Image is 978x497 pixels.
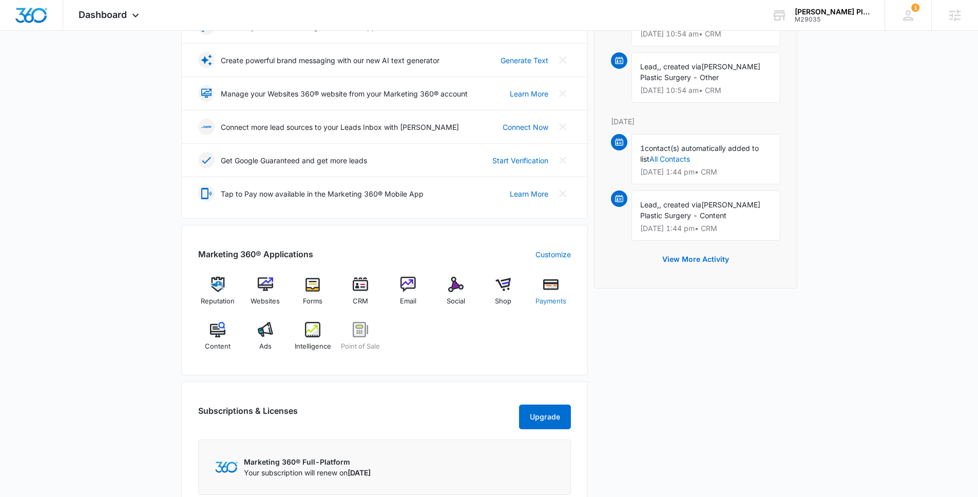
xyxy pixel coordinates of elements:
span: , created via [659,62,701,71]
div: notifications count [911,4,919,12]
span: Forms [303,296,322,307]
a: Learn More [510,88,548,99]
a: Intelligence [293,322,333,359]
p: [DATE] 10:54 am • CRM [640,87,772,94]
a: Connect Now [503,122,548,132]
button: Close [554,185,571,202]
p: [DATE] 1:44 pm • CRM [640,225,772,232]
a: Forms [293,277,333,314]
span: CRM [353,296,368,307]
button: Close [554,85,571,102]
p: Tap to Pay now available in the Marketing 360® Mobile App [221,188,424,199]
p: [DATE] [611,116,780,127]
button: Close [554,52,571,68]
span: 1 [911,4,919,12]
span: Websites [251,296,280,307]
p: Get Google Guaranteed and get more leads [221,155,367,166]
span: Email [400,296,416,307]
p: Marketing 360® Full-Platform [244,456,371,467]
a: Point of Sale [341,322,380,359]
span: Shop [495,296,511,307]
span: Ads [259,341,272,352]
span: 1 [640,144,645,152]
a: Start Verification [492,155,548,166]
a: Shop [484,277,523,314]
p: Your subscription will renew on [244,467,371,478]
h2: Subscriptions & Licenses [198,405,298,425]
a: Social [436,277,475,314]
button: Upgrade [519,405,571,429]
p: Manage your Websites 360® website from your Marketing 360® account [221,88,468,99]
span: , created via [659,200,701,209]
p: [DATE] 1:44 pm • CRM [640,168,772,176]
button: View More Activity [652,247,739,272]
a: Content [198,322,238,359]
button: Close [554,152,571,168]
span: Content [205,341,231,352]
a: Payments [531,277,571,314]
a: Email [389,277,428,314]
button: Close [554,119,571,135]
div: account id [795,16,870,23]
a: Learn More [510,188,548,199]
span: Lead, [640,62,659,71]
a: Generate Text [501,55,548,66]
span: Social [447,296,465,307]
a: Reputation [198,277,238,314]
div: account name [795,8,870,16]
span: [DATE] [348,468,371,477]
p: Connect more lead sources to your Leads Inbox with [PERSON_NAME] [221,122,459,132]
a: CRM [341,277,380,314]
p: [DATE] 10:54 am • CRM [640,30,772,37]
h2: Marketing 360® Applications [198,248,313,260]
span: Point of Sale [341,341,380,352]
p: Create powerful brand messaging with our new AI text generator [221,55,439,66]
span: Dashboard [79,9,127,20]
span: Reputation [201,296,235,307]
span: contact(s) automatically added to list [640,144,759,163]
span: Payments [535,296,566,307]
a: Customize [535,249,571,260]
span: Intelligence [295,341,331,352]
img: Marketing 360 Logo [215,462,238,472]
span: Lead, [640,200,659,209]
a: Ads [245,322,285,359]
a: All Contacts [649,155,690,163]
a: Websites [245,277,285,314]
